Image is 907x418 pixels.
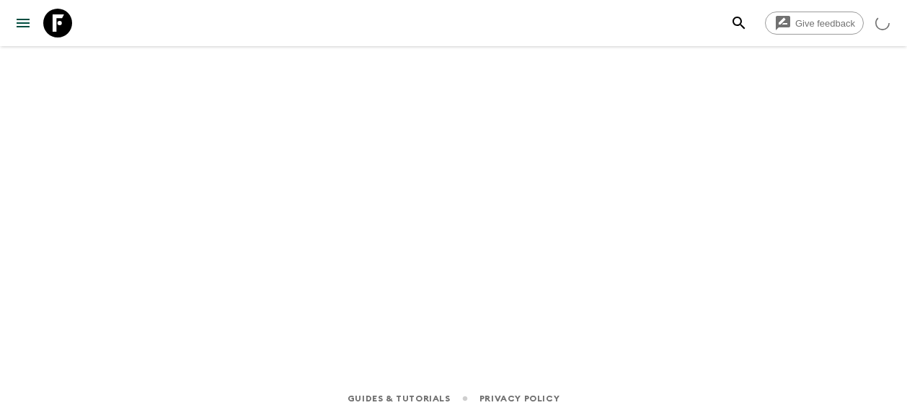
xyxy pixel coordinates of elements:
[787,18,863,29] span: Give feedback
[765,12,864,35] a: Give feedback
[725,9,753,37] button: search adventures
[479,391,559,406] a: Privacy Policy
[348,391,451,406] a: Guides & Tutorials
[9,9,37,37] button: menu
